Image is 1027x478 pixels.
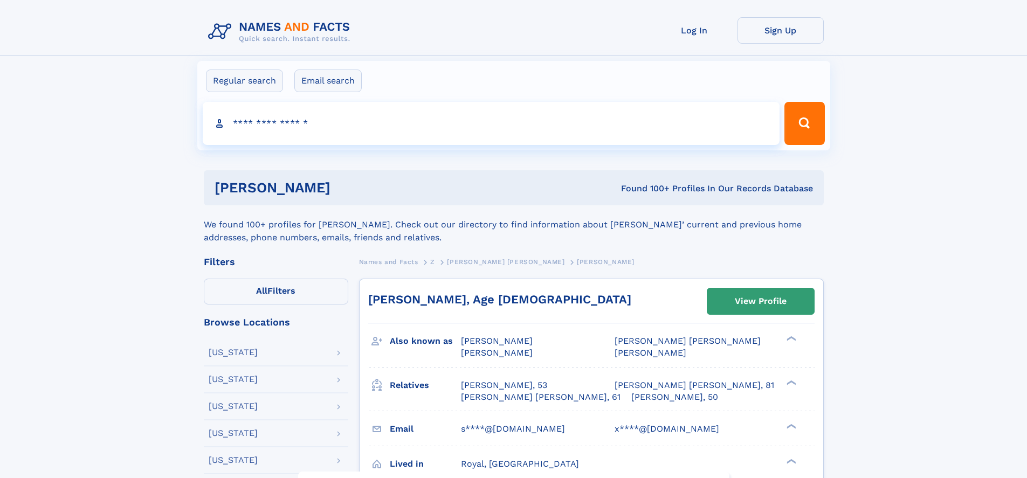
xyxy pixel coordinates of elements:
img: Logo Names and Facts [204,17,359,46]
div: [US_STATE] [209,348,258,357]
h3: Also known as [390,332,461,350]
div: Browse Locations [204,317,348,327]
label: Filters [204,279,348,304]
a: [PERSON_NAME] [PERSON_NAME], 81 [615,379,774,391]
div: Found 100+ Profiles In Our Records Database [475,183,813,195]
div: [US_STATE] [209,429,258,438]
a: Log In [651,17,737,44]
div: [US_STATE] [209,456,258,465]
span: [PERSON_NAME] [PERSON_NAME] [447,258,564,266]
h3: Lived in [390,455,461,473]
a: [PERSON_NAME] [PERSON_NAME], 61 [461,391,621,403]
button: Search Button [784,102,824,145]
span: [PERSON_NAME] [PERSON_NAME] [615,336,761,346]
a: Sign Up [737,17,824,44]
div: ❯ [784,335,797,342]
a: View Profile [707,288,814,314]
a: [PERSON_NAME], Age [DEMOGRAPHIC_DATA] [368,293,631,306]
div: View Profile [735,289,787,314]
div: We found 100+ profiles for [PERSON_NAME]. Check out our directory to find information about [PERS... [204,205,824,244]
label: Regular search [206,70,283,92]
div: [US_STATE] [209,375,258,384]
h3: Email [390,420,461,438]
div: [US_STATE] [209,402,258,411]
a: [PERSON_NAME] [PERSON_NAME] [447,255,564,268]
div: Filters [204,257,348,267]
span: [PERSON_NAME] [577,258,635,266]
a: Z [430,255,435,268]
h1: [PERSON_NAME] [215,181,476,195]
div: ❯ [784,379,797,386]
a: [PERSON_NAME], 50 [631,391,718,403]
div: ❯ [784,458,797,465]
label: Email search [294,70,362,92]
a: [PERSON_NAME], 53 [461,379,547,391]
span: All [256,286,267,296]
span: [PERSON_NAME] [461,348,533,358]
span: [PERSON_NAME] [615,348,686,358]
a: Names and Facts [359,255,418,268]
span: Royal, [GEOGRAPHIC_DATA] [461,459,579,469]
span: [PERSON_NAME] [461,336,533,346]
span: Z [430,258,435,266]
h3: Relatives [390,376,461,394]
div: ❯ [784,422,797,429]
input: search input [203,102,780,145]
